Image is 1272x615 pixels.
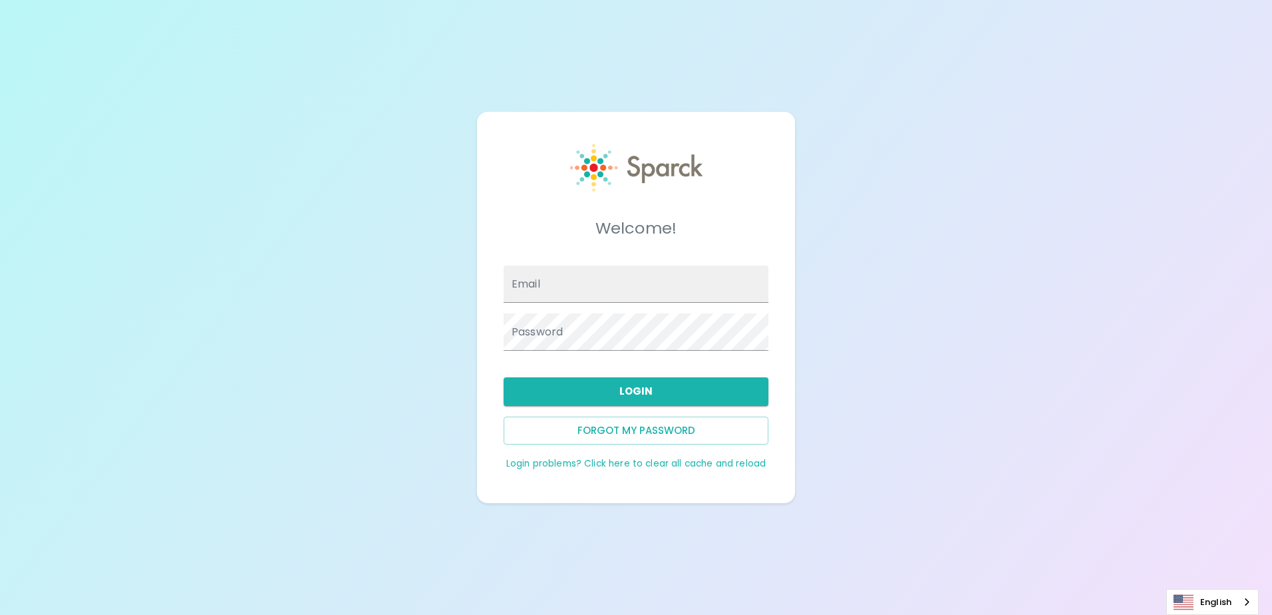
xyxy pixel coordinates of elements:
[1167,590,1258,614] a: English
[1166,589,1259,615] div: Language
[1166,589,1259,615] aside: Language selected: English
[504,417,768,445] button: Forgot my password
[506,457,766,470] a: Login problems? Click here to clear all cache and reload
[504,377,768,405] button: Login
[504,218,768,239] h5: Welcome!
[570,144,703,192] img: Sparck logo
